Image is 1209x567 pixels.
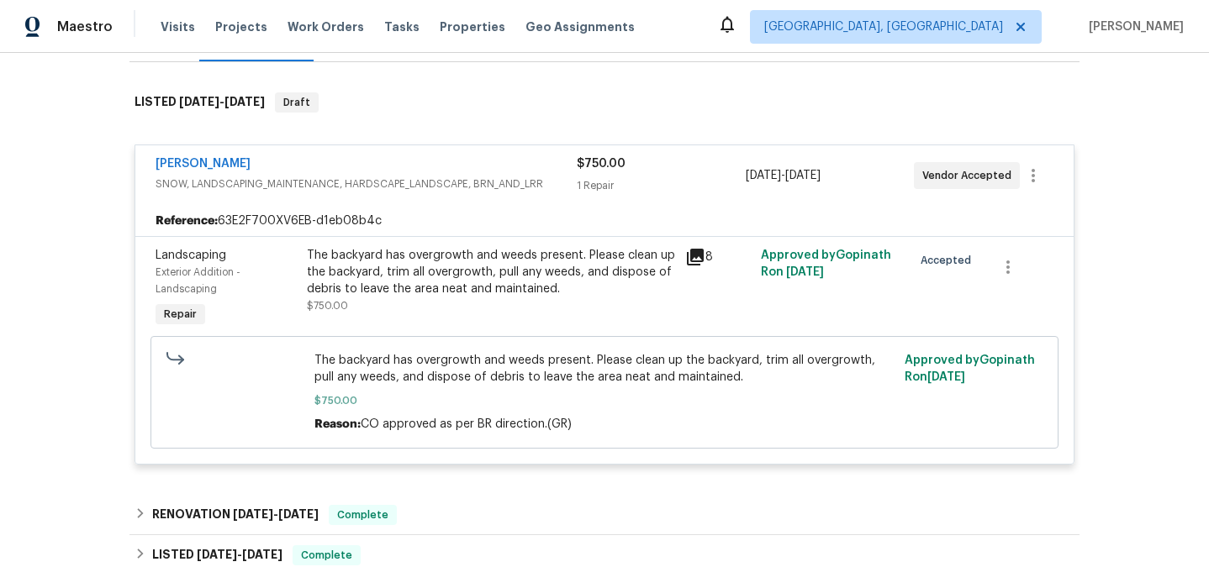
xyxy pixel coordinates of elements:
span: Geo Assignments [525,18,635,35]
span: $750.00 [577,158,626,170]
h6: RENOVATION [152,505,319,525]
span: [PERSON_NAME] [1082,18,1184,35]
span: [DATE] [278,508,319,520]
span: Projects [215,18,267,35]
span: Approved by Gopinath R on [761,249,891,278]
div: RENOVATION [DATE]-[DATE]Complete [129,495,1080,535]
span: Reason: [314,418,361,430]
div: LISTED [DATE]-[DATE]Draft [129,76,1080,129]
span: [DATE] [179,96,219,108]
span: [DATE] [746,170,781,181]
span: Approved by Gopinath R on [905,354,1035,383]
div: The backyard has overgrowth and weeds present. Please clean up the backyard, trim all overgrowth,... [307,247,675,297]
span: - [179,96,265,108]
span: Exterior Addition - Landscaping [156,267,240,294]
a: [PERSON_NAME] [156,158,251,170]
h6: LISTED [152,545,282,565]
span: [DATE] [786,266,824,278]
span: Complete [330,507,395,523]
span: $750.00 [307,301,348,311]
span: $750.00 [314,392,895,409]
div: 8 [685,247,751,267]
span: Work Orders [288,18,364,35]
span: Properties [440,18,505,35]
h6: LISTED [135,92,265,113]
span: Draft [277,94,317,111]
span: Complete [294,547,359,564]
span: Accepted [921,252,978,269]
div: 63E2F700XV6EB-d1eb08b4c [135,206,1074,236]
span: Maestro [57,18,113,35]
span: [DATE] [224,96,265,108]
span: - [197,549,282,560]
div: 1 Repair [577,177,745,194]
span: CO approved as per BR direction.(GR) [361,418,572,430]
span: [GEOGRAPHIC_DATA], [GEOGRAPHIC_DATA] [764,18,1003,35]
span: [DATE] [233,508,273,520]
span: [DATE] [197,549,237,560]
span: - [233,508,319,520]
span: Visits [161,18,195,35]
span: - [746,167,821,184]
span: [DATE] [785,170,821,181]
span: Tasks [384,21,420,33]
span: The backyard has overgrowth and weeds present. Please clean up the backyard, trim all overgrowth,... [314,352,895,386]
span: SNOW, LANDSCAPING_MAINTENANCE, HARDSCAPE_LANDSCAPE, BRN_AND_LRR [156,176,577,192]
span: Vendor Accepted [922,167,1018,184]
span: [DATE] [242,549,282,560]
b: Reference: [156,213,218,229]
span: Landscaping [156,249,226,261]
span: [DATE] [927,371,965,383]
span: Repair [157,306,203,323]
